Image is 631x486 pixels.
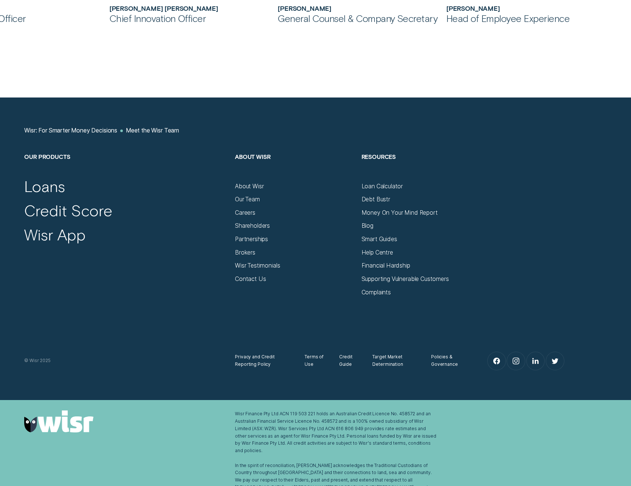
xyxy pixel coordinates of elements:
[361,196,390,203] a: Debt Bustr
[507,352,525,370] a: Instagram
[361,262,410,269] a: Financial Hardship
[361,209,438,217] a: Money On Your Mind Report
[431,354,467,368] a: Policies & Governance
[235,275,266,283] a: Contact Us
[109,4,271,12] h2: Álvaro Carpio Colón
[235,249,255,256] a: Brokers
[361,222,373,230] a: Blog
[24,410,93,432] img: Wisr
[361,275,449,283] a: Supporting Vulnerable Customers
[339,354,359,368] a: Credit Guide
[235,153,354,183] h2: About Wisr
[361,153,481,183] h2: Resources
[235,354,291,368] a: Privacy and Credit Reporting Policy
[24,201,112,220] a: Credit Score
[24,225,85,244] a: Wisr App
[446,12,608,24] div: Head of Employee Experience
[361,289,391,296] a: Complaints
[24,127,117,134] a: Wisr: For Smarter Money Decisions
[20,357,231,365] div: © Wisr 2025
[235,209,255,217] a: Careers
[361,249,393,256] a: Help Centre
[278,12,439,24] div: General Counsel & Company Secretary
[527,352,544,370] a: LinkedIn
[305,354,326,368] a: Terms of Use
[361,183,403,190] a: Loan Calculator
[446,4,608,12] h2: Kate Renner
[372,354,418,368] a: Target Market Determination
[24,176,65,195] a: Loans
[546,352,564,370] a: Twitter
[488,352,505,370] a: Facebook
[24,153,227,183] h2: Our Products
[278,4,439,12] h2: David King
[109,12,271,24] div: Chief Innovation Officer
[235,183,264,190] a: About Wisr
[235,262,280,269] a: Wisr Testimonials
[361,236,397,243] a: Smart Guides
[235,236,268,243] a: Partnerships
[235,222,270,230] a: Shareholders
[126,127,179,134] a: Meet the Wisr Team
[235,196,260,203] a: Our Team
